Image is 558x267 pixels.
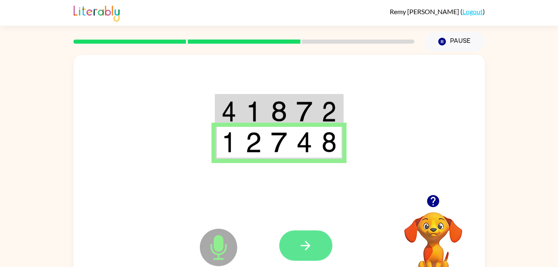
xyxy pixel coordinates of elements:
img: 1 [246,101,261,122]
img: 7 [271,132,287,153]
img: 8 [322,132,337,153]
img: 2 [246,132,261,153]
span: Remy [PERSON_NAME] [390,7,460,15]
img: 4 [296,132,312,153]
a: Logout [462,7,483,15]
button: Pause [425,32,485,51]
img: 8 [271,101,287,122]
img: 2 [322,101,337,122]
img: 4 [221,101,236,122]
img: Literably [74,3,120,22]
img: 7 [296,101,312,122]
img: 1 [221,132,236,153]
div: ( ) [390,7,485,15]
